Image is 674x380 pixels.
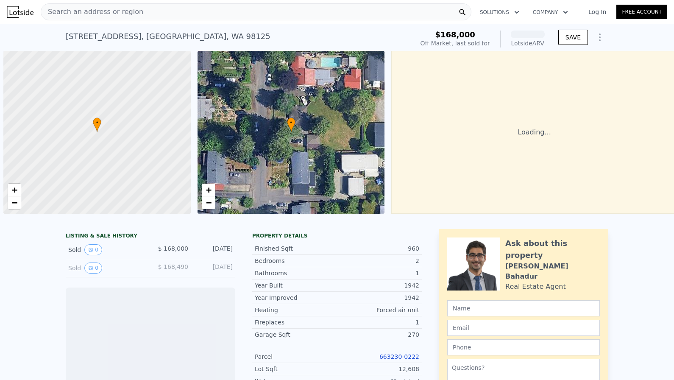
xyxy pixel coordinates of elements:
[255,306,337,314] div: Heating
[84,263,102,274] button: View historical data
[255,318,337,327] div: Fireplaces
[447,300,600,316] input: Name
[12,184,17,195] span: +
[421,39,490,47] div: Off Market, last sold for
[195,244,233,255] div: [DATE]
[84,244,102,255] button: View historical data
[511,39,545,47] div: Lotside ARV
[505,237,600,261] div: Ask about this property
[255,293,337,302] div: Year Improved
[68,263,144,274] div: Sold
[12,197,17,208] span: −
[8,184,21,196] a: Zoom in
[202,196,215,209] a: Zoom out
[287,119,295,126] span: •
[447,339,600,355] input: Phone
[68,244,144,255] div: Sold
[473,5,526,20] button: Solutions
[255,352,337,361] div: Parcel
[337,293,419,302] div: 1942
[255,244,337,253] div: Finished Sqft
[255,365,337,373] div: Lot Sqft
[206,184,211,195] span: +
[337,269,419,277] div: 1
[337,257,419,265] div: 2
[337,306,419,314] div: Forced air unit
[447,320,600,336] input: Email
[616,5,667,19] a: Free Account
[337,365,419,373] div: 12,608
[202,184,215,196] a: Zoom in
[66,232,235,241] div: LISTING & SALE HISTORY
[158,245,188,252] span: $ 168,000
[558,30,588,45] button: SAVE
[255,281,337,290] div: Year Built
[158,263,188,270] span: $ 168,490
[93,117,101,132] div: •
[195,263,233,274] div: [DATE]
[287,117,295,132] div: •
[206,197,211,208] span: −
[255,330,337,339] div: Garage Sqft
[337,318,419,327] div: 1
[337,244,419,253] div: 960
[8,196,21,209] a: Zoom out
[252,232,422,239] div: Property details
[526,5,575,20] button: Company
[66,31,270,42] div: [STREET_ADDRESS] , [GEOGRAPHIC_DATA] , WA 98125
[591,29,608,46] button: Show Options
[379,353,419,360] a: 663230-0222
[255,269,337,277] div: Bathrooms
[505,261,600,282] div: [PERSON_NAME] Bahadur
[255,257,337,265] div: Bedrooms
[337,281,419,290] div: 1942
[337,330,419,339] div: 270
[578,8,616,16] a: Log In
[93,119,101,126] span: •
[41,7,143,17] span: Search an address or region
[505,282,566,292] div: Real Estate Agent
[7,6,33,18] img: Lotside
[435,30,475,39] span: $168,000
